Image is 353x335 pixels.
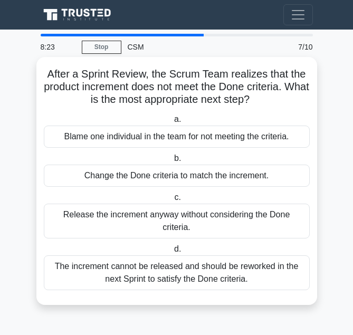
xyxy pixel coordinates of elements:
span: b. [174,154,181,162]
div: 8:23 [34,36,82,58]
div: The increment cannot be released and should be reworked in the next Sprint to satisfy the Done cr... [44,255,310,290]
div: 7/10 [272,36,319,58]
div: Blame one individual in the team for not meeting the criteria. [44,126,310,148]
button: Toggle navigation [283,4,313,25]
span: d. [174,244,181,253]
span: c. [175,193,181,202]
a: Stop [82,41,121,54]
div: Release the increment anyway without considering the Done criteria. [44,204,310,238]
span: a. [174,114,181,123]
h5: After a Sprint Review, the Scrum Team realizes that the product increment does not meet the Done ... [43,68,311,107]
div: CSM [121,36,272,58]
div: Change the Done criteria to match the increment. [44,165,310,187]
